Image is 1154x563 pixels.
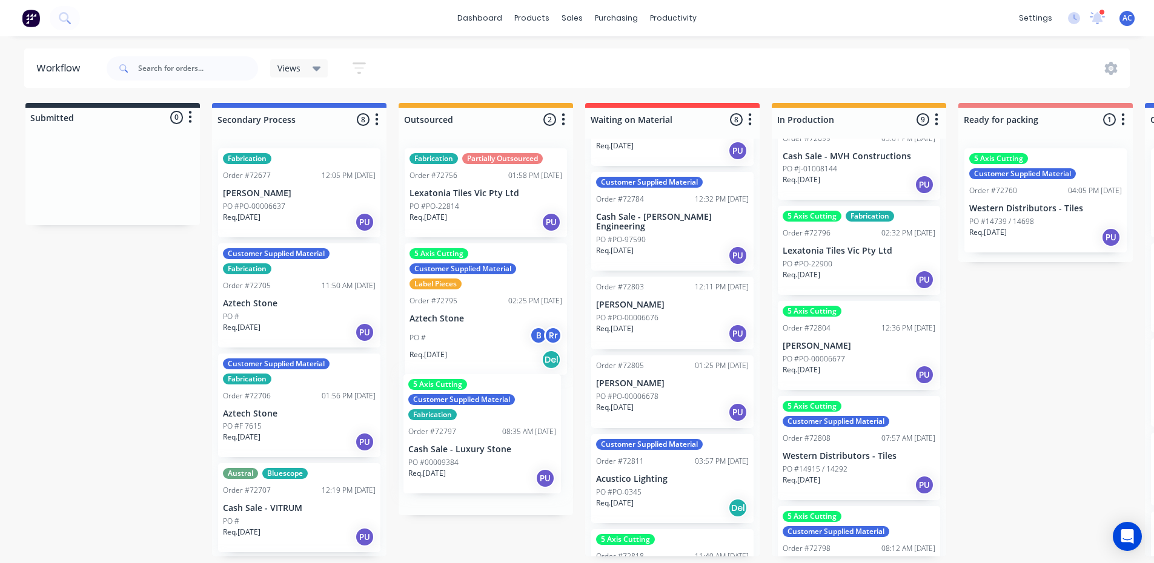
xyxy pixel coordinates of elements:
[543,113,556,126] span: 2
[508,9,555,27] div: products
[730,113,743,126] span: 8
[138,56,258,81] input: Search for orders...
[170,111,183,123] span: 0
[644,9,703,27] div: productivity
[1113,522,1142,551] div: Open Intercom Messenger
[451,9,508,27] a: dashboard
[1122,13,1132,24] span: AC
[917,113,929,126] span: 9
[964,113,1083,126] input: Enter column name…
[357,113,370,126] span: 8
[591,113,710,126] input: Enter column name…
[277,62,300,74] span: Views
[1103,113,1116,126] span: 1
[36,61,86,76] div: Workflow
[28,111,74,124] div: Submitted
[404,113,523,126] input: Enter column name…
[22,9,40,27] img: Factory
[589,9,644,27] div: purchasing
[777,113,897,126] input: Enter column name…
[555,9,589,27] div: sales
[217,113,337,126] input: Enter column name…
[1013,9,1058,27] div: settings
